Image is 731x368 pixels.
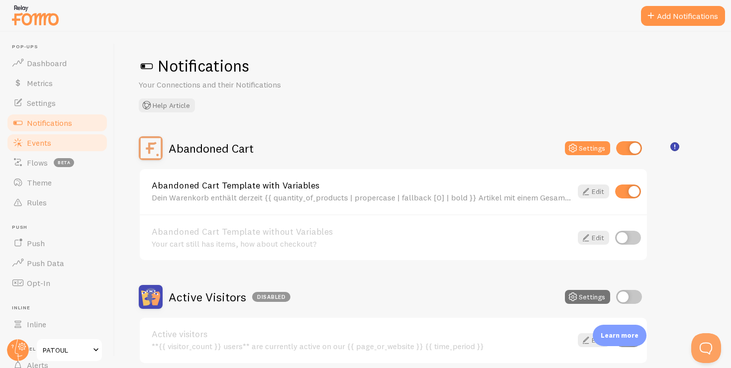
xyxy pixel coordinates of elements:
p: Your Connections and their Notifications [139,79,377,91]
a: Metrics [6,73,108,93]
span: Rules [27,197,47,207]
button: Help Article [139,98,195,112]
span: Opt-In [27,278,50,288]
div: **{{ visitor_count }} users** are currently active on our {{ page_or_website }} {{ time_period }} [152,342,572,351]
a: Push [6,233,108,253]
a: Active visitors [152,330,572,339]
span: Dashboard [27,58,67,68]
span: Inline [12,305,108,311]
a: Flows beta [6,153,108,173]
a: Push Data [6,253,108,273]
div: Disabled [252,292,290,302]
span: Notifications [27,118,72,128]
h1: Notifications [139,56,707,76]
h2: Active Visitors [169,289,290,305]
a: Edit [578,184,609,198]
button: Settings [565,141,610,155]
span: beta [54,158,74,167]
span: Push [27,238,45,248]
span: Events [27,138,51,148]
a: Notifications [6,113,108,133]
a: Rules [6,192,108,212]
h2: Abandoned Cart [169,141,254,156]
a: Dashboard [6,53,108,73]
a: Abandoned Cart Template with Variables [152,181,572,190]
div: Learn more [593,325,646,346]
div: Dein Warenkorb enthält derzeit {{ quantity_of_products | propercase | fallback [0] | bold }} Arti... [152,193,572,202]
img: fomo-relay-logo-orange.svg [10,2,60,28]
span: Theme [27,178,52,187]
span: Push Data [27,258,64,268]
a: Inline [6,314,108,334]
svg: <p>🛍️ For Shopify Users</p><p>To use the <strong>Abandoned Cart with Variables</strong> template,... [670,142,679,151]
img: Active Visitors [139,285,163,309]
span: Push [12,224,108,231]
span: Pop-ups [12,44,108,50]
a: PATOUL [36,338,103,362]
span: PATOUL [43,344,90,356]
a: Abandoned Cart Template without Variables [152,227,572,236]
a: Events [6,133,108,153]
a: Edit [578,333,609,347]
div: Your cart still has items, how about checkout? [152,239,572,248]
button: Settings [565,290,610,304]
a: Theme [6,173,108,192]
span: Metrics [27,78,53,88]
iframe: Help Scout Beacon - Open [691,333,721,363]
a: Edit [578,231,609,245]
a: Settings [6,93,108,113]
span: Inline [27,319,46,329]
a: Opt-In [6,273,108,293]
p: Learn more [601,331,639,340]
img: Abandoned Cart [139,136,163,160]
span: Settings [27,98,56,108]
span: Flows [27,158,48,168]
